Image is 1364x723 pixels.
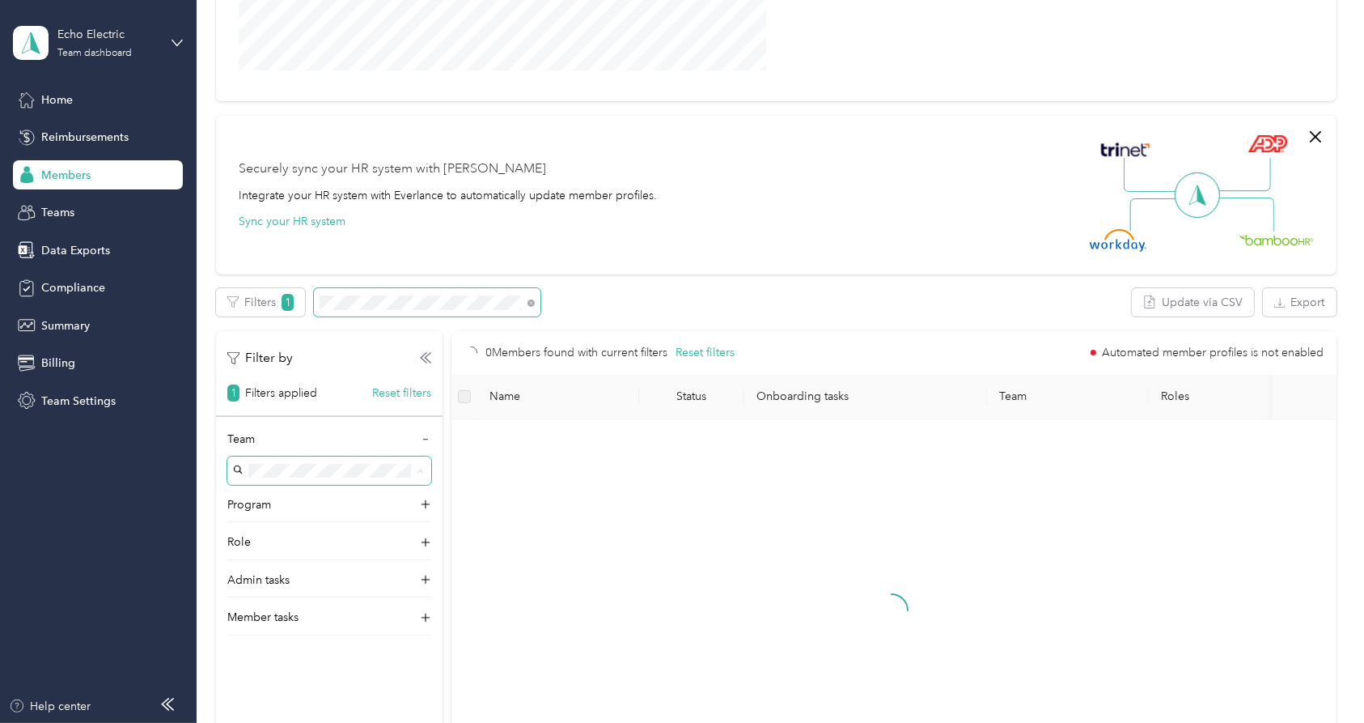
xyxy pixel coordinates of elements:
th: Roles [1149,375,1311,419]
img: Workday [1090,229,1146,252]
th: Team [987,375,1149,419]
th: Onboarding tasks [744,375,987,419]
span: Home [41,91,73,108]
span: Automated member profiles is not enabled [1102,347,1324,359]
button: Update via CSV [1132,288,1254,317]
span: Billing [41,355,75,372]
span: Summary [41,317,90,334]
span: Compliance [41,279,105,296]
span: Members [41,167,91,184]
button: Reset filters [372,385,431,402]
span: Team Settings [41,393,116,410]
div: Securely sync your HR system with [PERSON_NAME] [239,159,546,179]
img: Line Left Up [1124,158,1180,193]
button: Sync your HR system [239,213,345,230]
img: BambooHR [1239,234,1314,245]
span: Name [490,389,626,403]
div: Echo Electric [57,26,159,43]
p: Team [227,431,255,448]
span: Teams [41,204,74,221]
span: Data Exports [41,242,110,259]
div: Team dashboard [57,49,132,58]
img: Line Right Up [1214,158,1271,192]
img: Trinet [1097,138,1154,161]
span: 1 [282,294,294,311]
span: 1 [227,385,239,402]
button: Help center [9,698,91,715]
p: Filter by [227,348,293,368]
img: Line Right Down [1218,198,1274,232]
img: ADP [1248,134,1287,153]
img: Line Left Down [1129,198,1186,231]
button: Reset filters [676,344,735,362]
div: Integrate your HR system with Everlance to automatically update member profiles. [239,187,657,204]
button: Export [1263,288,1336,317]
p: Filters applied [245,385,317,402]
th: Status [639,375,744,419]
p: 0 Members found with current filters [485,344,667,362]
span: Reimbursements [41,129,129,146]
button: Filters1 [216,288,305,317]
th: Name [477,375,639,419]
iframe: Everlance-gr Chat Button Frame [1273,632,1364,723]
